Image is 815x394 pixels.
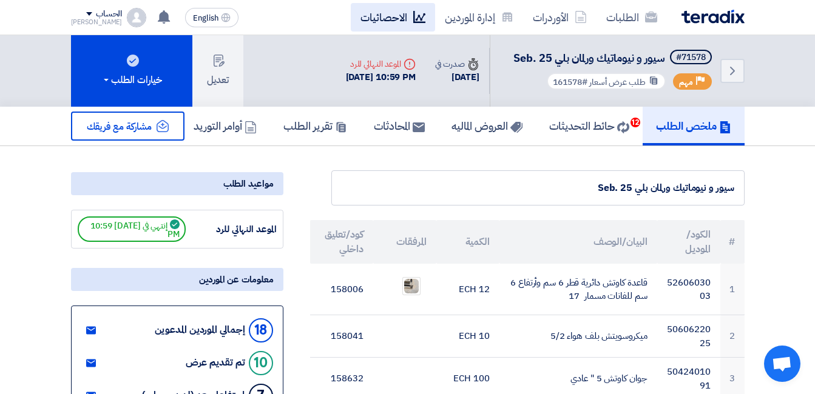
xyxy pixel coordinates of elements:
a: العروض الماليه [438,107,536,145]
h5: حائط التحديثات [549,119,629,133]
th: # [720,220,745,264]
button: English [185,8,238,27]
a: ملخص الطلب [643,107,745,145]
div: [DATE] [435,70,479,84]
a: إدارة الموردين [435,3,523,32]
th: الكود/الموديل [657,220,720,264]
h5: سيور و نيوماتيك ورلمان بلي Seb. 25 [513,50,714,67]
th: كود/تعليق داخلي [310,220,373,264]
img: profile_test.png [127,8,146,27]
h5: العروض الماليه [451,119,522,133]
div: 10 [249,351,273,375]
div: سيور و نيوماتيك ورلمان بلي Seb. 25 [342,181,734,195]
h5: المحادثات [374,119,425,133]
a: تقرير الطلب [270,107,360,145]
div: #71578 [676,53,706,62]
h5: ملخص الطلب [656,119,731,133]
a: الطلبات [597,3,667,32]
span: سيور و نيوماتيك ورلمان بلي Seb. 25 [513,50,665,66]
th: البيان/الوصف [499,220,657,264]
a: أوامر التوريد [180,107,270,145]
td: 10 ECH [436,315,499,358]
td: 158041 [310,315,373,358]
div: الحساب [96,9,122,19]
span: 12 [631,118,640,127]
div: خيارات الطلب [101,73,162,87]
span: #161578 [553,76,587,88]
div: إجمالي الموردين المدعوين [155,324,245,336]
div: معلومات عن الموردين [71,268,283,291]
span: مشاركة مع فريقك [87,119,152,134]
img: Teradix logo [681,10,745,24]
a: حائط التحديثات12 [536,107,643,145]
th: المرفقات [373,220,436,264]
th: الكمية [436,220,499,264]
div: 18 [249,318,273,342]
td: 158006 [310,264,373,315]
span: English [193,14,218,22]
div: [PERSON_NAME] [71,19,123,25]
a: الأوردرات [523,3,597,32]
button: تعديل [192,35,243,107]
button: خيارات الطلب [71,35,192,107]
a: المحادثات [360,107,438,145]
span: إنتهي في [DATE] 10:59 PM [78,216,186,242]
td: قاعدة كاوتش دائرية قطر 6 سم وأرتفاع 6 سم للفانات مسمار 17 [499,264,657,315]
div: الموعد النهائي للرد [346,58,416,70]
div: الموعد النهائي للرد [186,222,277,236]
div: [DATE] 10:59 PM [346,70,416,84]
span: طلب عرض أسعار [589,76,646,88]
div: مواعيد الطلب [71,172,283,195]
span: مهم [679,76,693,88]
img: WhatsApp_Image__at__PM_1759154153835.jpeg [403,278,420,295]
td: 1 [720,264,745,315]
a: الاحصائيات [351,3,435,32]
td: 5260603003 [657,264,720,315]
td: 5060622025 [657,315,720,358]
div: Open chat [764,346,800,382]
td: 2 [720,315,745,358]
td: ميكروسويتش بلف هواء 5/2 [499,315,657,358]
div: صدرت في [435,58,479,70]
h5: تقرير الطلب [283,119,347,133]
td: 12 ECH [436,264,499,315]
div: تم تقديم عرض [186,357,245,369]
